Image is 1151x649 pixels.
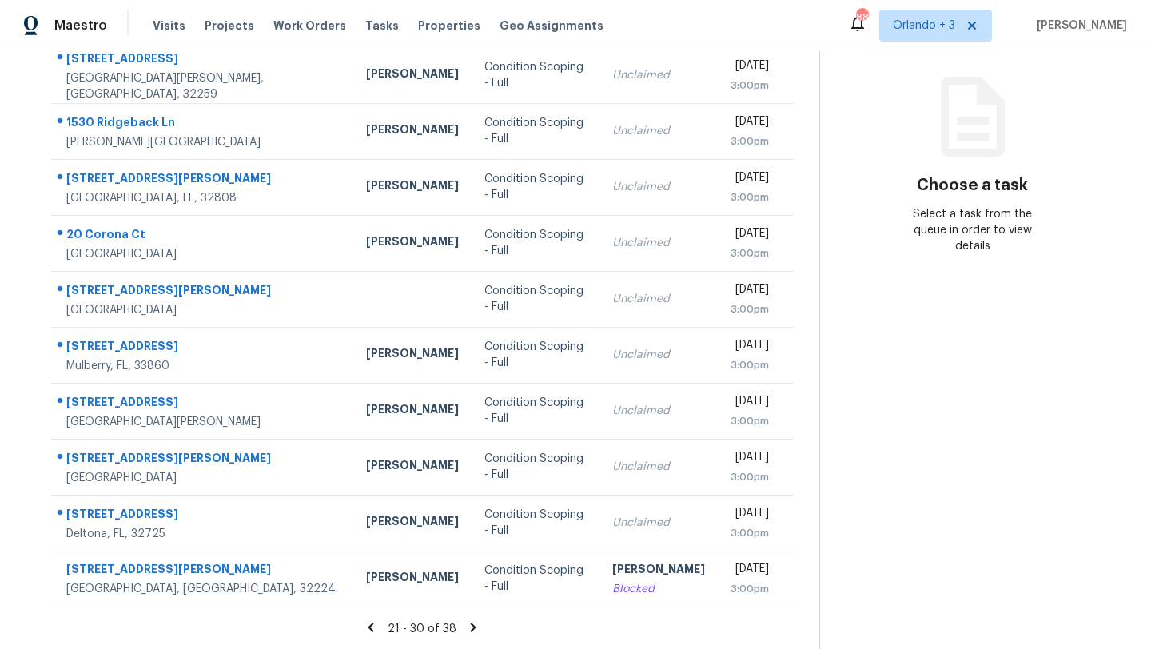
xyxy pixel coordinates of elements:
div: [GEOGRAPHIC_DATA][PERSON_NAME] [66,414,341,430]
div: Condition Scoping - Full [484,283,587,315]
div: Mulberry, FL, 33860 [66,358,341,374]
div: [STREET_ADDRESS] [66,394,341,414]
div: 3:00pm [731,413,769,429]
div: [GEOGRAPHIC_DATA], [GEOGRAPHIC_DATA], 32224 [66,581,341,597]
div: [PERSON_NAME] [366,569,459,589]
div: [PERSON_NAME] [366,121,459,141]
div: [GEOGRAPHIC_DATA] [66,246,341,262]
span: Visits [153,18,185,34]
div: 3:00pm [731,301,769,317]
div: Select a task from the queue in order to view details [896,206,1049,254]
div: [GEOGRAPHIC_DATA] [66,470,341,486]
span: Geo Assignments [500,18,603,34]
div: [DATE] [731,113,769,133]
div: [DATE] [731,169,769,189]
div: [STREET_ADDRESS][PERSON_NAME] [66,450,341,470]
div: [PERSON_NAME] [366,457,459,477]
div: 3:00pm [731,245,769,261]
div: [STREET_ADDRESS][PERSON_NAME] [66,170,341,190]
div: [DATE] [731,281,769,301]
div: Unclaimed [612,459,705,475]
div: Condition Scoping - Full [484,339,587,371]
div: [PERSON_NAME] [366,345,459,365]
div: [GEOGRAPHIC_DATA][PERSON_NAME], [GEOGRAPHIC_DATA], 32259 [66,70,341,102]
span: 21 - 30 of 38 [388,623,456,635]
div: [GEOGRAPHIC_DATA] [66,302,341,318]
div: [STREET_ADDRESS] [66,506,341,526]
div: Condition Scoping - Full [484,395,587,427]
div: 3:00pm [731,469,769,485]
div: Unclaimed [612,179,705,195]
span: [PERSON_NAME] [1030,18,1127,34]
div: Condition Scoping - Full [484,451,587,483]
div: Unclaimed [612,403,705,419]
div: [PERSON_NAME] [366,401,459,421]
div: Blocked [612,581,705,597]
div: Condition Scoping - Full [484,115,587,147]
span: Properties [418,18,480,34]
span: Orlando + 3 [893,18,955,34]
span: Maestro [54,18,107,34]
div: 3:00pm [731,581,769,597]
div: Condition Scoping - Full [484,171,587,203]
div: Condition Scoping - Full [484,563,587,595]
div: 3:00pm [731,357,769,373]
div: 3:00pm [731,133,769,149]
div: 20 Corona Ct [66,226,341,246]
div: 88 [856,10,867,26]
div: Unclaimed [612,235,705,251]
div: [STREET_ADDRESS][PERSON_NAME] [66,282,341,302]
div: Unclaimed [612,123,705,139]
div: [DATE] [731,58,769,78]
div: [DATE] [731,337,769,357]
h3: Choose a task [917,177,1028,193]
div: [DATE] [731,561,769,581]
div: [DATE] [731,449,769,469]
div: [STREET_ADDRESS][PERSON_NAME] [66,561,341,581]
span: Tasks [365,20,399,31]
div: [DATE] [731,505,769,525]
div: 1530 Ridgeback Ln [66,114,341,134]
div: Deltona, FL, 32725 [66,526,341,542]
div: Condition Scoping - Full [484,227,587,259]
div: [PERSON_NAME] [612,561,705,581]
div: Unclaimed [612,291,705,307]
div: Condition Scoping - Full [484,59,587,91]
div: [PERSON_NAME] [366,233,459,253]
div: 3:00pm [731,525,769,541]
div: [DATE] [731,393,769,413]
div: Unclaimed [612,67,705,83]
span: Projects [205,18,254,34]
span: Work Orders [273,18,346,34]
div: [PERSON_NAME] [366,177,459,197]
div: 3:00pm [731,78,769,94]
div: [PERSON_NAME] [366,66,459,86]
div: [DATE] [731,225,769,245]
div: 3:00pm [731,189,769,205]
div: [STREET_ADDRESS] [66,50,341,70]
div: Condition Scoping - Full [484,507,587,539]
div: [PERSON_NAME][GEOGRAPHIC_DATA] [66,134,341,150]
div: Unclaimed [612,347,705,363]
div: [PERSON_NAME] [366,513,459,533]
div: [GEOGRAPHIC_DATA], FL, 32808 [66,190,341,206]
div: [STREET_ADDRESS] [66,338,341,358]
div: Unclaimed [612,515,705,531]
